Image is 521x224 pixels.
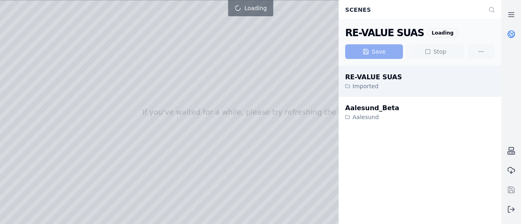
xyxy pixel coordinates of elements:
div: Imported [345,82,402,90]
div: RE-VALUE SUAS [345,72,402,82]
span: Loading [244,4,267,12]
div: Aalesund_Beta [345,103,399,113]
div: Loading [427,28,458,37]
div: RE-VALUE SUAS [345,26,424,39]
div: Scenes [340,2,484,17]
div: Aalesund [345,113,399,121]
